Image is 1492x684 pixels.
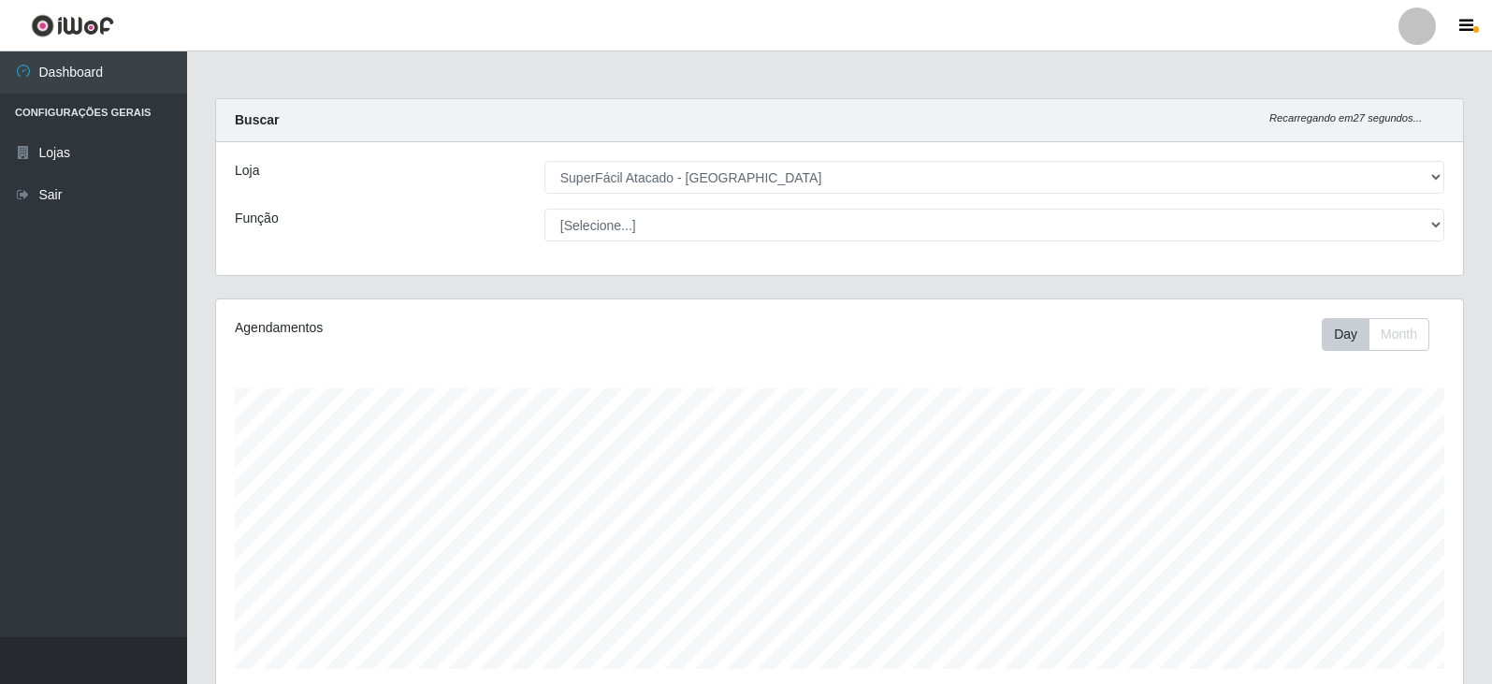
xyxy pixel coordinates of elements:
[1369,318,1429,351] button: Month
[1322,318,1369,351] button: Day
[235,161,259,181] label: Loja
[1269,112,1422,124] i: Recarregando em 27 segundos...
[31,14,114,37] img: CoreUI Logo
[1322,318,1429,351] div: First group
[235,318,722,338] div: Agendamentos
[235,209,279,228] label: Função
[1322,318,1444,351] div: Toolbar with button groups
[235,112,279,127] strong: Buscar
